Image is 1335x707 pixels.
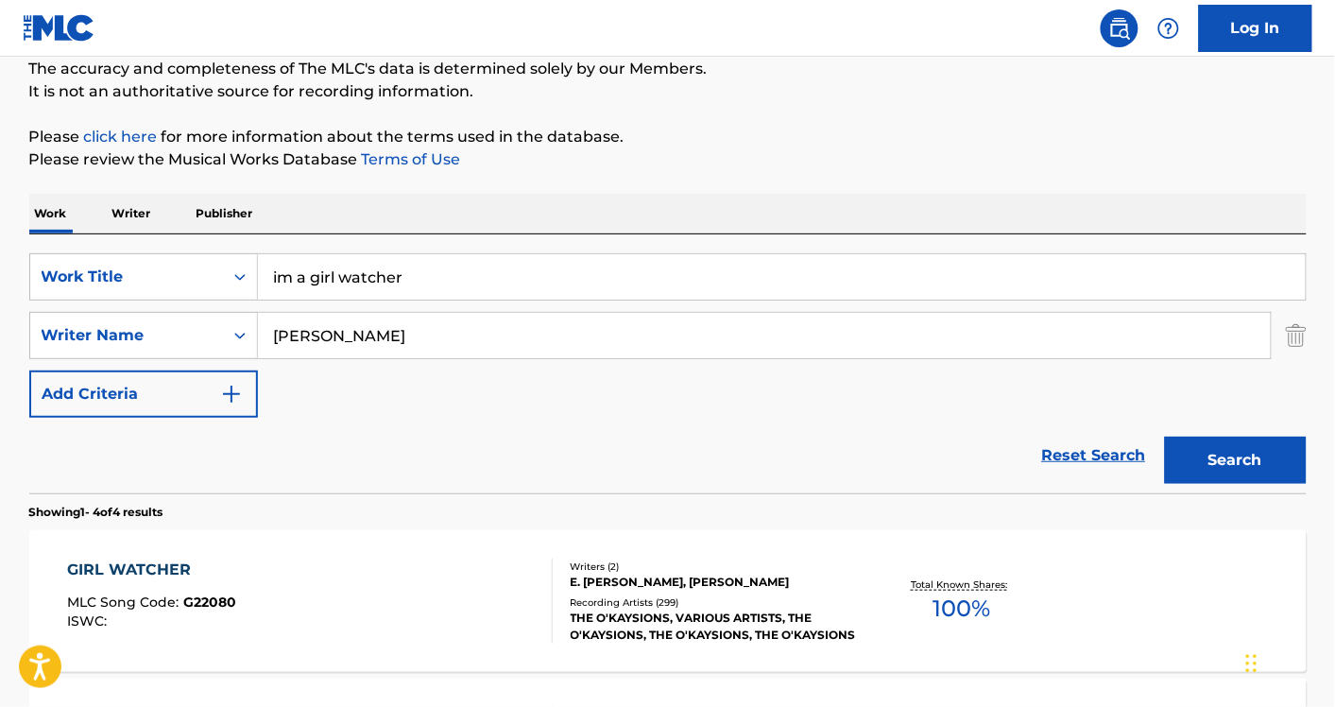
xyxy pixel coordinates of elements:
p: Please for more information about the terms used in the database. [29,126,1307,148]
p: The accuracy and completeness of The MLC's data is determined solely by our Members. [29,58,1307,80]
button: Search [1165,437,1307,484]
span: 100 % [933,592,991,626]
div: THE O'KAYSIONS, VARIOUS ARTISTS, THE O'KAYSIONS, THE O'KAYSIONS, THE O'KAYSIONS [571,610,856,644]
p: Work [29,194,73,233]
a: Reset Search [1033,435,1155,476]
p: Total Known Shares: [912,578,1013,592]
a: Terms of Use [358,150,461,168]
div: E. [PERSON_NAME], [PERSON_NAME] [571,574,856,591]
p: Showing 1 - 4 of 4 results [29,504,163,521]
span: G22080 [183,594,236,611]
img: MLC Logo [23,14,95,42]
a: Log In [1199,5,1312,52]
a: GIRL WATCHERMLC Song Code:G22080ISWC:Writers (2)E. [PERSON_NAME], [PERSON_NAME]Recording Artists ... [29,530,1307,672]
img: 9d2ae6d4665cec9f34b9.svg [220,383,243,405]
button: Add Criteria [29,371,258,418]
img: help [1157,17,1180,40]
form: Search Form [29,253,1307,493]
div: Writer Name [42,324,212,347]
div: Writers ( 2 ) [571,560,856,574]
p: Publisher [191,194,259,233]
div: Drag [1246,635,1258,692]
img: Delete Criterion [1286,312,1307,359]
p: Please review the Musical Works Database [29,148,1307,171]
a: click here [84,128,158,146]
div: Work Title [42,266,212,288]
a: Public Search [1101,9,1138,47]
span: MLC Song Code : [67,594,183,611]
p: Writer [107,194,157,233]
div: GIRL WATCHER [67,559,236,581]
div: Recording Artists ( 299 ) [571,595,856,610]
p: It is not an authoritative source for recording information. [29,80,1307,103]
iframe: Chat Widget [1241,616,1335,707]
div: Help [1150,9,1188,47]
img: search [1108,17,1131,40]
span: ISWC : [67,612,111,629]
